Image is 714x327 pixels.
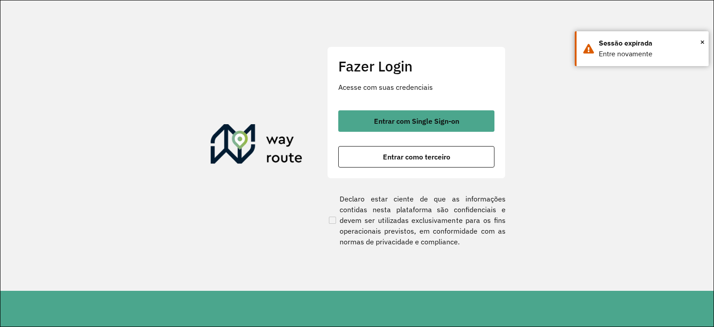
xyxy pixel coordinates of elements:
[700,35,705,49] span: ×
[338,82,494,92] p: Acesse com suas credenciais
[700,35,705,49] button: Close
[338,110,494,132] button: button
[211,124,303,167] img: Roteirizador AmbevTech
[338,146,494,168] button: button
[599,38,702,49] div: Sessão expirada
[383,153,450,160] span: Entrar como terceiro
[338,58,494,75] h2: Fazer Login
[599,49,702,59] div: Entre novamente
[374,117,459,125] span: Entrar com Single Sign-on
[327,193,506,247] label: Declaro estar ciente de que as informações contidas nesta plataforma são confidenciais e devem se...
